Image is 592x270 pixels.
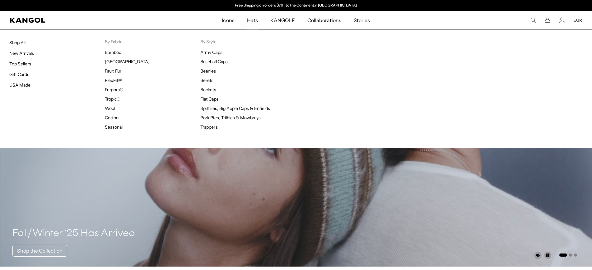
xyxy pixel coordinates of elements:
[270,11,295,29] span: KANGOLF
[232,3,360,8] slideshow-component: Announcement bar
[559,253,567,257] button: Go to slide 1
[105,59,149,64] a: [GEOGRAPHIC_DATA]
[574,253,577,257] button: Go to slide 3
[200,68,216,74] a: Beanies
[544,252,552,259] button: Pause
[9,82,30,88] a: USA Made
[247,11,258,29] span: Hats
[545,17,550,23] button: Cart
[105,78,122,83] a: FlexFit®
[559,17,565,23] a: Account
[12,227,135,240] h4: Fall/Winter ‘25 Has Arrived
[9,61,31,67] a: Top Sellers
[235,3,357,7] a: Free Shipping on orders $79+ to the Continental [GEOGRAPHIC_DATA]
[200,124,217,130] a: Trappers
[200,59,227,64] a: Baseball Caps
[559,252,577,257] ul: Select a slide to show
[200,78,213,83] a: Berets
[105,87,124,92] a: Furgora®
[10,18,147,23] a: Kangol
[105,50,121,55] a: Bamboo
[105,39,200,45] p: By Fabric
[9,40,26,45] a: Shop All
[573,17,582,23] button: EUR
[200,50,222,55] a: Army Caps
[200,115,261,121] a: Pork Pies, Trilbies & Mowbrays
[354,11,370,29] span: Stories
[105,115,119,121] a: Cotton
[200,39,296,45] p: By Style
[200,87,216,92] a: Buckets
[105,96,120,102] a: Tropic®
[216,11,240,29] a: Icons
[530,17,536,23] summary: Search here
[232,3,360,8] div: 1 of 2
[200,96,218,102] a: Flat Caps
[222,11,234,29] span: Icons
[347,11,376,29] a: Stories
[200,106,270,111] a: Spitfires, Big Apple Caps & Enfields
[534,252,542,259] button: Unmute
[105,68,121,74] a: Faux Fur
[9,72,29,77] a: Gift Cards
[105,106,115,111] a: Wool
[105,124,123,130] a: Seasonal
[12,245,67,257] a: Shop the Collection
[307,11,341,29] span: Collaborations
[301,11,347,29] a: Collaborations
[569,253,572,257] button: Go to slide 2
[9,50,34,56] a: New Arrivals
[264,11,301,29] a: KANGOLF
[232,3,360,8] div: Announcement
[241,11,264,29] a: Hats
